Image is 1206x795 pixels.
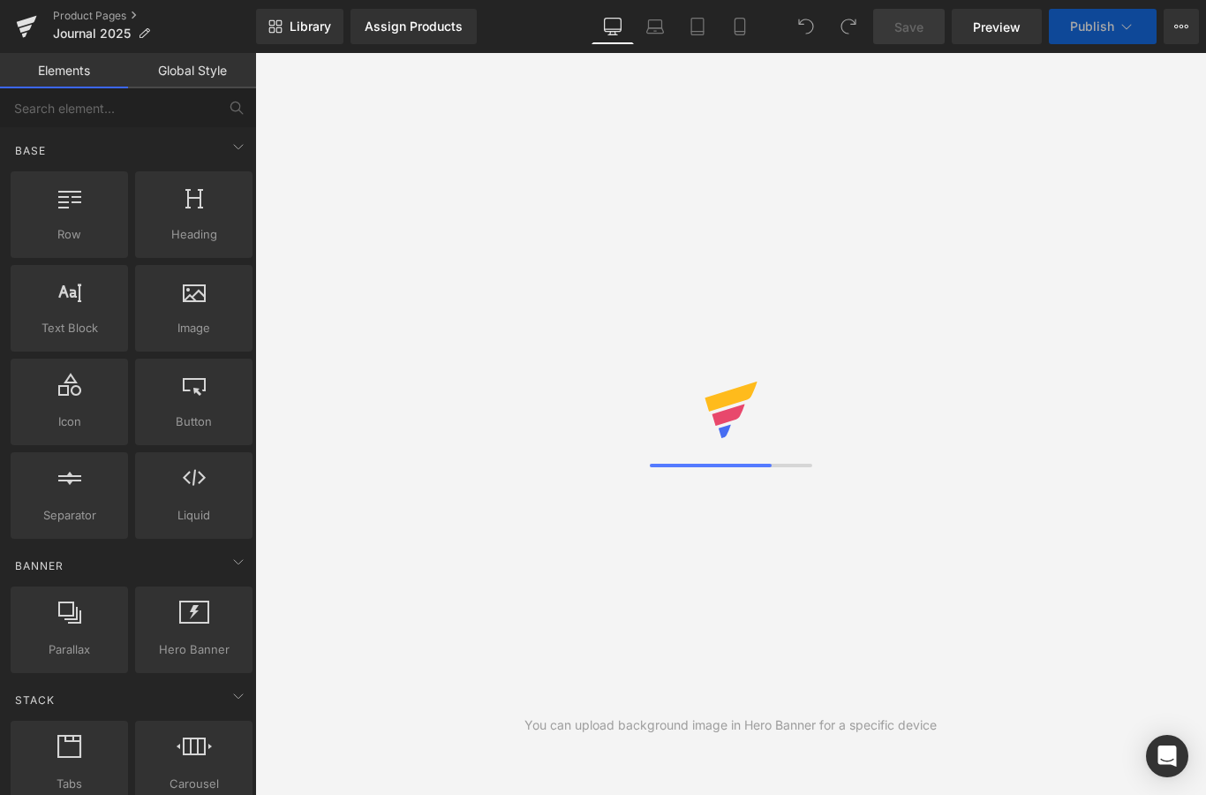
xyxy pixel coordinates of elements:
[140,775,247,793] span: Carousel
[788,9,824,44] button: Undo
[524,715,937,735] div: You can upload background image in Hero Banner for a specific device
[1164,9,1199,44] button: More
[128,53,256,88] a: Global Style
[13,557,65,574] span: Banner
[676,9,719,44] a: Tablet
[592,9,634,44] a: Desktop
[16,775,123,793] span: Tabs
[290,19,331,34] span: Library
[973,18,1021,36] span: Preview
[16,225,123,244] span: Row
[13,142,48,159] span: Base
[1070,19,1114,34] span: Publish
[256,9,343,44] a: New Library
[1146,735,1188,777] div: Open Intercom Messenger
[719,9,761,44] a: Mobile
[952,9,1042,44] a: Preview
[140,640,247,659] span: Hero Banner
[365,19,463,34] div: Assign Products
[140,225,247,244] span: Heading
[140,319,247,337] span: Image
[53,26,131,41] span: Journal 2025
[16,506,123,525] span: Separator
[140,506,247,525] span: Liquid
[634,9,676,44] a: Laptop
[894,18,923,36] span: Save
[16,413,123,431] span: Icon
[831,9,866,44] button: Redo
[140,413,247,431] span: Button
[1049,9,1157,44] button: Publish
[16,319,123,337] span: Text Block
[16,640,123,659] span: Parallax
[13,692,57,708] span: Stack
[53,9,256,23] a: Product Pages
